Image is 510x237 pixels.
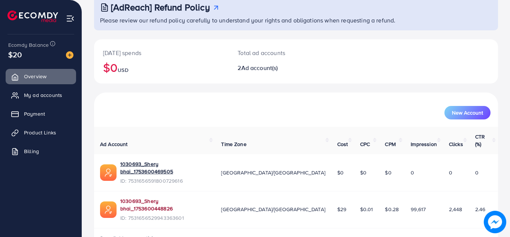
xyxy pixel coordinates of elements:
[238,48,321,57] p: Total ad accounts
[475,169,479,176] span: 0
[449,169,452,176] span: 0
[452,110,483,115] span: New Account
[360,169,366,176] span: $0
[484,211,506,233] img: image
[100,201,117,218] img: ic-ads-acc.e4c84228.svg
[241,64,278,72] span: Ad account(s)
[6,144,76,159] a: Billing
[111,2,210,13] h3: [AdReach] Refund Policy
[120,160,209,176] a: 1030693_Shery bhai_1753600469505
[103,60,220,75] h2: $0
[100,164,117,181] img: ic-ads-acc.e4c84228.svg
[337,206,346,213] span: $29
[337,140,348,148] span: Cost
[475,206,486,213] span: 2.46
[24,148,39,155] span: Billing
[385,140,395,148] span: CPM
[24,110,45,118] span: Payment
[449,140,463,148] span: Clicks
[24,91,62,99] span: My ad accounts
[66,14,75,23] img: menu
[120,197,209,213] a: 1030693_Shery bhai_1753600448826
[103,48,220,57] p: [DATE] spends
[6,69,76,84] a: Overview
[6,88,76,103] a: My ad accounts
[6,125,76,140] a: Product Links
[24,73,46,80] span: Overview
[7,10,58,22] img: logo
[411,169,414,176] span: 0
[6,106,76,121] a: Payment
[360,140,370,148] span: CPC
[385,169,391,176] span: $0
[411,140,437,148] span: Impression
[221,140,246,148] span: Time Zone
[66,51,73,59] img: image
[8,41,49,49] span: Ecomdy Balance
[120,177,209,185] span: ID: 7531656591800729616
[24,129,56,136] span: Product Links
[444,106,491,119] button: New Account
[100,16,494,25] p: Please review our refund policy carefully to understand your rights and obligations when requesti...
[360,206,373,213] span: $0.01
[120,214,209,222] span: ID: 7531656529943363601
[100,140,128,148] span: Ad Account
[221,169,325,176] span: [GEOGRAPHIC_DATA]/[GEOGRAPHIC_DATA]
[449,206,462,213] span: 2,448
[337,169,344,176] span: $0
[411,206,426,213] span: 99,617
[238,64,321,72] h2: 2
[385,206,399,213] span: $0.28
[118,66,128,74] span: USD
[8,49,22,60] span: $20
[221,206,325,213] span: [GEOGRAPHIC_DATA]/[GEOGRAPHIC_DATA]
[475,133,485,148] span: CTR (%)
